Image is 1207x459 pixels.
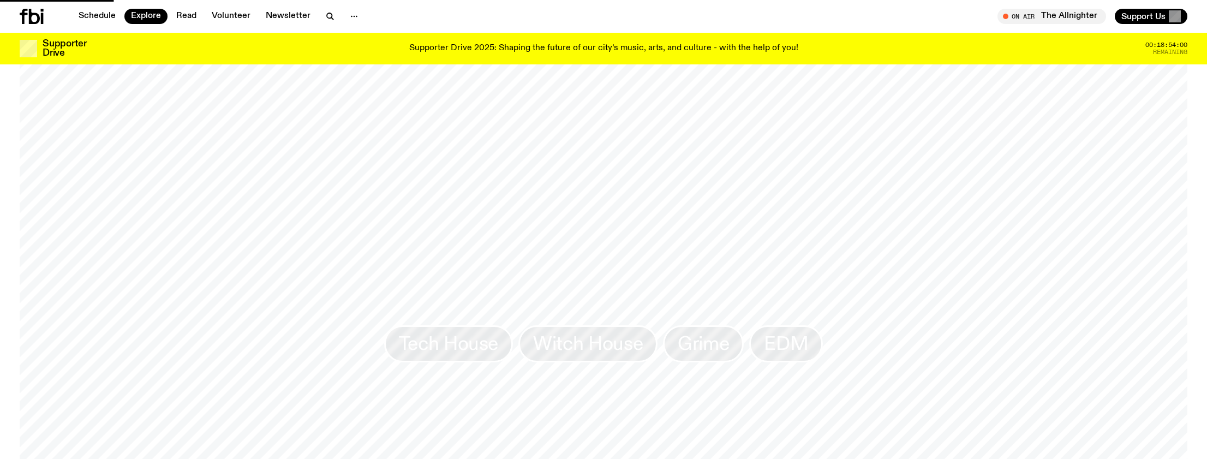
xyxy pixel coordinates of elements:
[1115,9,1187,24] button: Support Us
[997,9,1106,24] button: On AirThe Allnighter
[1121,11,1166,21] span: Support Us
[1153,49,1187,55] span: Remaining
[1145,42,1187,48] span: 00:18:54:00
[409,44,798,53] p: Supporter Drive 2025: Shaping the future of our city’s music, arts, and culture - with the help o...
[170,9,203,24] a: Read
[43,39,86,58] h3: Supporter Drive
[259,9,317,24] a: Newsletter
[124,9,168,24] a: Explore
[72,9,122,24] a: Schedule
[205,9,257,24] a: Volunteer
